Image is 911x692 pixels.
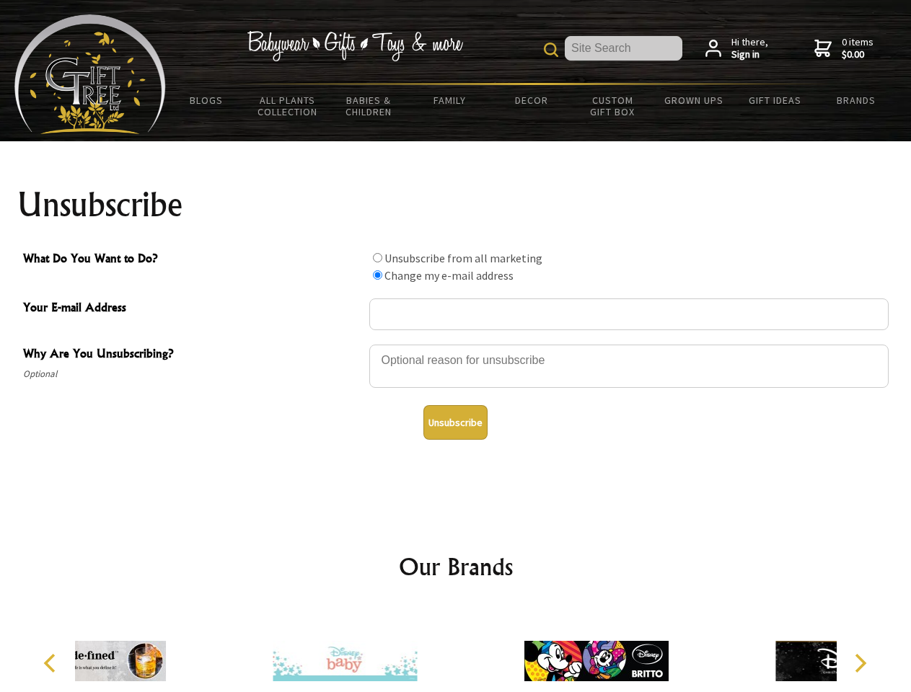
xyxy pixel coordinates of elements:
[842,48,873,61] strong: $0.00
[369,298,889,330] input: Your E-mail Address
[373,253,382,262] input: What Do You Want to Do?
[814,36,873,61] a: 0 items$0.00
[247,85,329,127] a: All Plants Collection
[705,36,768,61] a: Hi there,Sign in
[731,36,768,61] span: Hi there,
[29,549,883,584] h2: Our Brands
[734,85,816,115] a: Gift Ideas
[842,35,873,61] span: 0 items
[23,365,362,383] span: Optional
[410,85,491,115] a: Family
[166,85,247,115] a: BLOGS
[23,249,362,270] span: What Do You Want to Do?
[844,647,876,679] button: Next
[17,187,894,222] h1: Unsubscribe
[384,251,542,265] label: Unsubscribe from all marketing
[653,85,734,115] a: Grown Ups
[36,647,68,679] button: Previous
[247,31,463,61] img: Babywear - Gifts - Toys & more
[23,345,362,365] span: Why Are You Unsubscribing?
[14,14,166,134] img: Babyware - Gifts - Toys and more...
[565,36,682,61] input: Site Search
[373,270,382,280] input: What Do You Want to Do?
[572,85,653,127] a: Custom Gift Box
[544,43,558,57] img: product search
[490,85,572,115] a: Decor
[384,268,514,283] label: Change my e-mail address
[731,48,768,61] strong: Sign in
[328,85,410,127] a: Babies & Children
[423,405,488,440] button: Unsubscribe
[816,85,897,115] a: Brands
[23,298,362,319] span: Your E-mail Address
[369,345,889,388] textarea: Why Are You Unsubscribing?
